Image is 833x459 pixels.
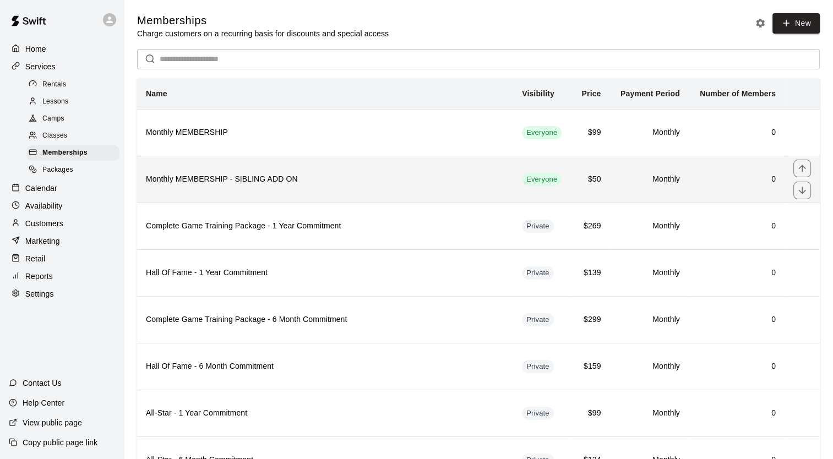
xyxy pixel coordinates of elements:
[793,182,811,199] button: move item down
[522,268,554,278] span: Private
[26,111,119,127] div: Camps
[618,173,679,185] h6: Monthly
[752,15,769,31] button: Memberships settings
[618,220,679,232] h6: Monthly
[581,267,601,279] h6: $139
[522,315,554,325] span: Private
[698,267,776,279] h6: 0
[698,407,776,419] h6: 0
[522,173,562,186] div: This membership is visible to all customers
[581,220,601,232] h6: $269
[146,267,504,279] h6: Hall Of Fame - 1 Year Commitment
[581,89,601,98] b: Price
[618,127,679,139] h6: Monthly
[522,408,554,419] span: Private
[522,174,562,185] span: Everyone
[700,89,776,98] b: Number of Members
[698,127,776,139] h6: 0
[522,266,554,280] div: This membership is hidden from the memberships page
[698,173,776,185] h6: 0
[522,407,554,420] div: This membership is hidden from the memberships page
[146,89,167,98] b: Name
[698,220,776,232] h6: 0
[522,362,554,372] span: Private
[522,221,554,232] span: Private
[581,314,601,326] h6: $299
[522,89,554,98] b: Visibility
[522,220,554,233] div: This membership is hidden from the memberships page
[25,236,60,247] p: Marketing
[137,28,389,39] p: Charge customers on a recurring basis for discounts and special access
[618,407,679,419] h6: Monthly
[522,360,554,373] div: This membership is hidden from the memberships page
[26,162,124,179] a: Packages
[9,250,115,267] a: Retail
[42,113,64,124] span: Camps
[26,77,119,92] div: Rentals
[25,271,53,282] p: Reports
[9,180,115,196] a: Calendar
[772,13,820,34] a: New
[42,96,69,107] span: Lessons
[25,43,46,54] p: Home
[522,313,554,326] div: This membership is hidden from the memberships page
[26,111,124,128] a: Camps
[581,127,601,139] h6: $99
[698,360,776,373] h6: 0
[25,183,57,194] p: Calendar
[146,127,504,139] h6: Monthly MEMBERSHIP
[42,165,73,176] span: Packages
[9,41,115,57] a: Home
[25,253,46,264] p: Retail
[23,437,97,448] p: Copy public page link
[25,288,54,299] p: Settings
[25,200,63,211] p: Availability
[522,126,562,139] div: This membership is visible to all customers
[23,378,62,389] p: Contact Us
[26,145,119,161] div: Memberships
[9,286,115,302] a: Settings
[23,397,64,408] p: Help Center
[26,128,119,144] div: Classes
[618,314,679,326] h6: Monthly
[9,58,115,75] a: Services
[26,94,119,110] div: Lessons
[25,218,63,229] p: Customers
[793,160,811,177] button: move item up
[146,220,504,232] h6: Complete Game Training Package - 1 Year Commitment
[146,314,504,326] h6: Complete Game Training Package - 6 Month Commitment
[581,407,601,419] h6: $99
[26,145,124,162] a: Memberships
[618,267,679,279] h6: Monthly
[581,360,601,373] h6: $159
[137,13,389,28] h5: Memberships
[618,360,679,373] h6: Monthly
[698,314,776,326] h6: 0
[26,128,124,145] a: Classes
[42,147,88,159] span: Memberships
[25,61,56,72] p: Services
[9,233,115,249] a: Marketing
[620,89,680,98] b: Payment Period
[26,76,124,93] a: Rentals
[23,417,82,428] p: View public page
[26,162,119,178] div: Packages
[42,130,67,141] span: Classes
[42,79,67,90] span: Rentals
[146,173,504,185] h6: Monthly MEMBERSHIP - SIBLING ADD ON
[26,93,124,110] a: Lessons
[9,198,115,214] a: Availability
[9,215,115,232] a: Customers
[522,128,562,138] span: Everyone
[146,407,504,419] h6: All-Star - 1 Year Commitment
[581,173,601,185] h6: $50
[9,268,115,285] a: Reports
